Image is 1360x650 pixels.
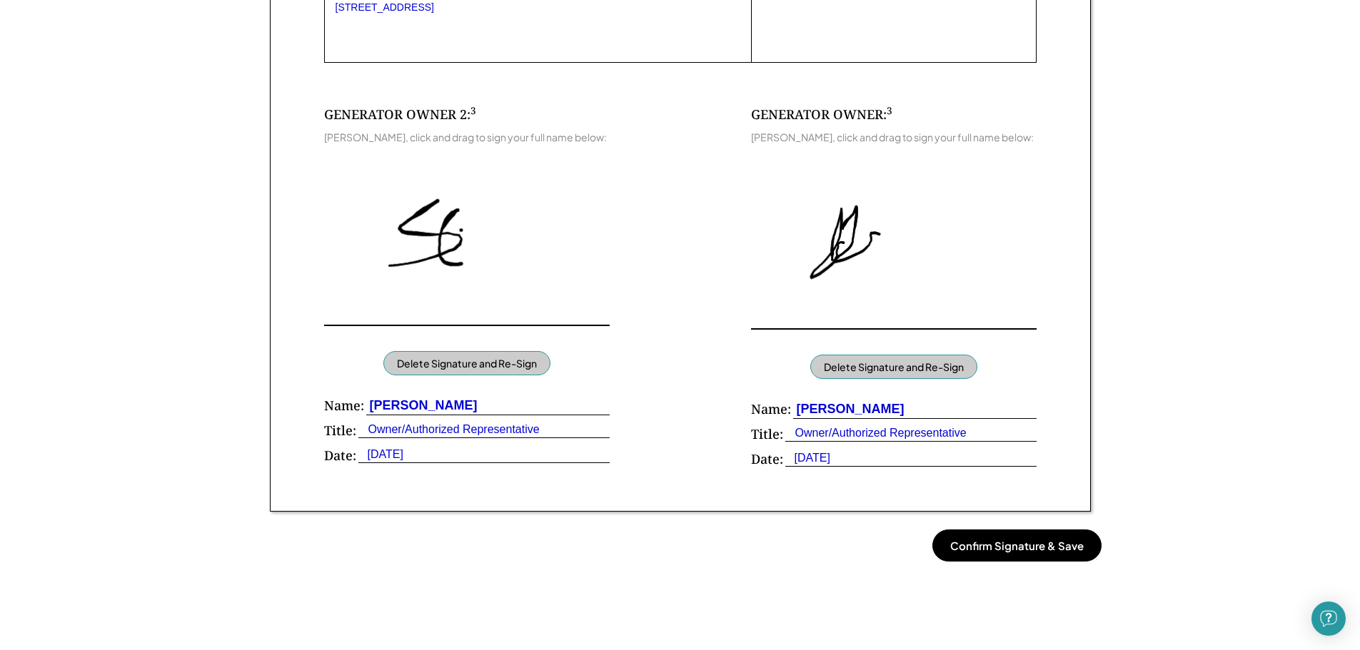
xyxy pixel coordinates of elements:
[751,450,783,468] div: Date:
[785,425,967,441] div: Owner/Authorized Representative
[1311,601,1346,636] div: Open Intercom Messenger
[383,351,550,375] button: Delete Signature and Re-Sign
[324,131,607,143] div: [PERSON_NAME], click and drag to sign your full name below:
[324,397,364,415] div: Name:
[358,447,403,462] div: [DATE]
[793,400,905,418] div: [PERSON_NAME]
[470,104,476,117] sup: 3
[751,151,1037,328] img: cTNYfQAAAAZJREFUAwDTmYATz3wn8wAAAABJRU5ErkJggg==
[751,425,783,443] div: Title:
[366,397,478,415] div: [PERSON_NAME]
[932,529,1102,562] button: Confirm Signature & Save
[324,447,356,464] div: Date:
[887,104,892,117] sup: 3
[810,355,977,379] button: Delete Signature and Re-Sign
[751,400,791,418] div: Name:
[336,1,741,14] div: [STREET_ADDRESS]
[751,131,1034,143] div: [PERSON_NAME], click and drag to sign your full name below:
[785,450,830,466] div: [DATE]
[324,422,356,440] div: Title:
[751,106,892,123] div: GENERATOR OWNER:
[324,148,610,325] img: signaturePad-1759503832414.png
[324,106,476,123] div: GENERATOR OWNER 2:
[358,422,540,437] div: Owner/Authorized Representative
